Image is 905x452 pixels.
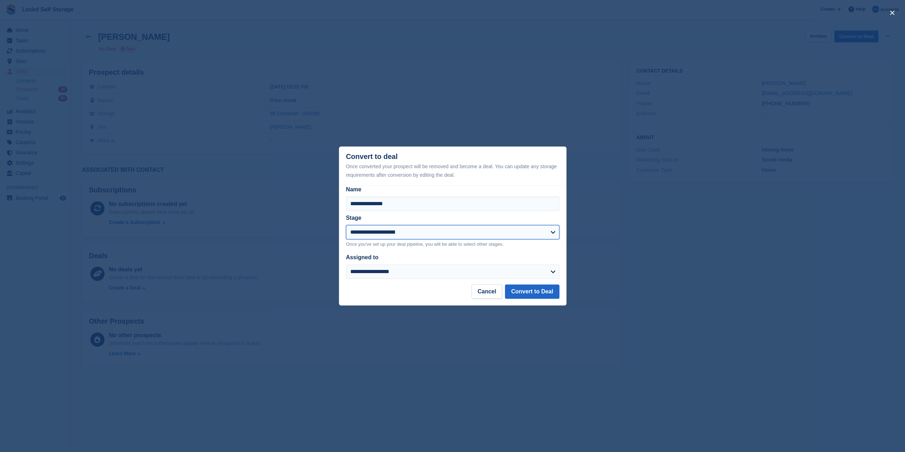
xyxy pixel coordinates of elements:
div: Convert to deal [346,153,559,179]
div: Once converted your prospect will be removed and become a deal. You can update any storage requir... [346,162,559,179]
p: Once you've set up your deal pipeline, you will be able to select other stages. [346,241,559,248]
label: Name [346,185,559,194]
button: Cancel [472,285,502,299]
button: close [887,7,898,18]
button: Convert to Deal [505,285,559,299]
label: Assigned to [346,254,379,260]
label: Stage [346,215,362,221]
